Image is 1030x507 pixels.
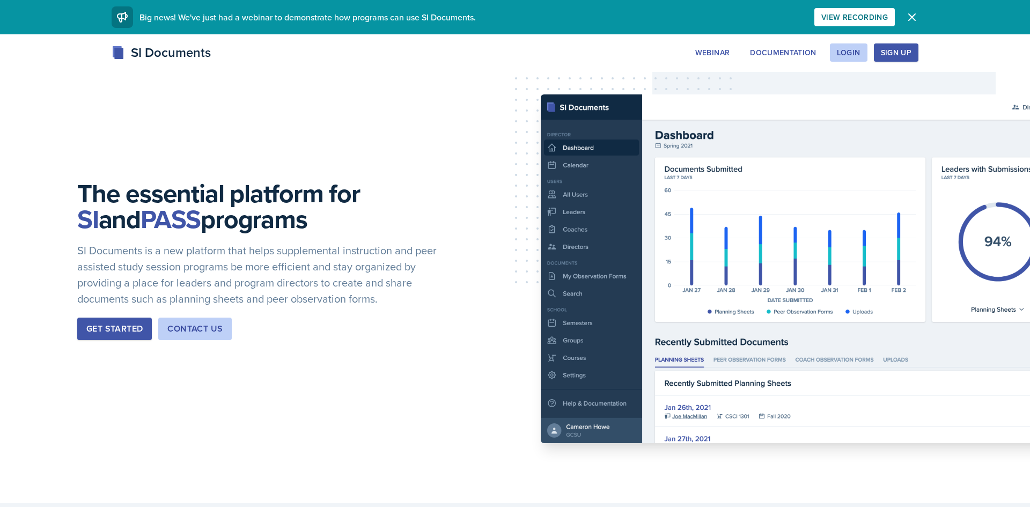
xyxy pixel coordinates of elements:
div: Get Started [86,322,143,335]
button: Sign Up [874,43,918,62]
div: Login [837,48,860,57]
button: Documentation [743,43,823,62]
div: Documentation [750,48,816,57]
button: Contact Us [158,318,232,340]
button: Webinar [688,43,737,62]
button: Login [830,43,867,62]
div: View Recording [821,13,888,21]
div: Webinar [695,48,730,57]
div: Sign Up [881,48,911,57]
span: Big news! We've just had a webinar to demonstrate how programs can use SI Documents. [139,11,476,23]
div: SI Documents [112,43,211,62]
div: Contact Us [167,322,223,335]
button: Get Started [77,318,152,340]
button: View Recording [814,8,895,26]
